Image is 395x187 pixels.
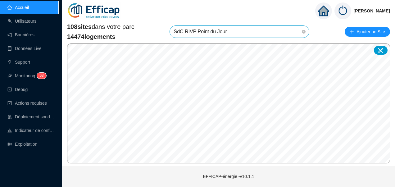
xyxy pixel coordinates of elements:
[7,32,34,37] a: notificationBannières
[354,1,390,21] span: [PERSON_NAME]
[318,5,329,16] span: home
[7,101,12,105] span: check-square
[37,73,46,79] sup: 63
[174,26,305,38] span: SdC RIVP Point du Jour
[334,2,351,19] img: power
[7,60,30,65] a: questionSupport
[42,73,44,78] span: 3
[350,30,354,34] span: plus
[7,73,44,78] a: monitorMonitoring63
[7,142,37,147] a: slidersExploitation
[302,30,306,34] span: close-circle
[203,174,254,179] span: EFFICAP-énergie - v10.1.1
[7,114,55,119] a: clusterDéploiement sondes
[67,23,92,30] span: 108 sites
[7,5,29,10] a: homeAccueil
[345,27,390,37] button: Ajouter un Site
[7,87,28,92] a: codeDebug
[7,46,42,51] a: databaseDonnées Live
[356,27,385,36] span: Ajouter un Site
[67,44,390,163] canvas: Map
[7,19,36,24] a: teamUtilisateurs
[15,101,47,106] span: Actions requises
[39,73,42,78] span: 6
[67,22,134,31] span: dans votre parc
[7,128,55,133] a: heat-mapIndicateur de confort
[67,32,134,41] span: 14474 logements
